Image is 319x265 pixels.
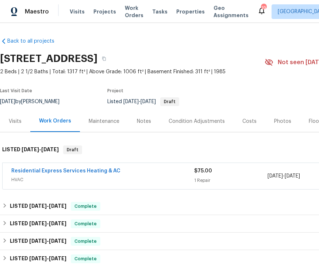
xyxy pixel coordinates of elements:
[97,52,111,65] button: Copy Address
[10,202,66,211] h6: LISTED
[137,118,151,125] div: Notes
[25,8,49,15] span: Maestro
[161,100,178,104] span: Draft
[194,168,212,174] span: $75.00
[64,146,81,153] span: Draft
[29,221,47,226] span: [DATE]
[107,99,179,104] span: Listed
[72,203,100,210] span: Complete
[214,4,249,19] span: Geo Assignments
[9,118,22,125] div: Visits
[11,176,194,183] span: HVAC
[242,118,257,125] div: Costs
[10,219,66,228] h6: LISTED
[169,118,225,125] div: Condition Adjustments
[29,203,47,209] span: [DATE]
[49,238,66,243] span: [DATE]
[49,203,66,209] span: [DATE]
[285,174,300,179] span: [DATE]
[274,118,291,125] div: Photos
[29,221,66,226] span: -
[89,118,119,125] div: Maintenance
[93,8,116,15] span: Projects
[72,220,100,227] span: Complete
[72,238,100,245] span: Complete
[268,174,283,179] span: [DATE]
[2,145,59,154] h6: LISTED
[11,168,120,174] a: Residential Express Services Heating & AC
[49,221,66,226] span: [DATE]
[49,256,66,261] span: [DATE]
[41,147,59,152] span: [DATE]
[72,255,100,262] span: Complete
[123,99,156,104] span: -
[10,237,66,246] h6: LISTED
[125,4,143,19] span: Work Orders
[29,256,47,261] span: [DATE]
[261,4,266,12] div: 19
[123,99,139,104] span: [DATE]
[70,8,85,15] span: Visits
[29,238,66,243] span: -
[194,177,267,184] div: 1 Repair
[29,256,66,261] span: -
[152,9,168,14] span: Tasks
[39,117,71,125] div: Work Orders
[107,89,123,93] span: Project
[176,8,205,15] span: Properties
[268,172,300,180] span: -
[22,147,59,152] span: -
[29,203,66,209] span: -
[29,238,47,243] span: [DATE]
[22,147,39,152] span: [DATE]
[10,254,66,263] h6: LISTED
[141,99,156,104] span: [DATE]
